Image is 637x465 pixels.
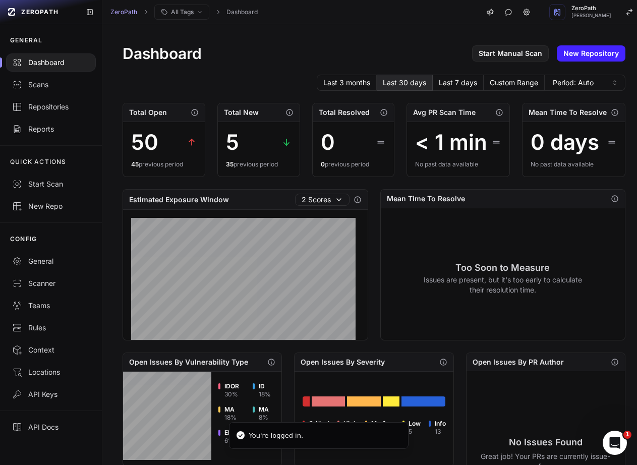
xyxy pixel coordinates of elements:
[131,160,197,168] div: previous period
[12,57,90,68] div: Dashboard
[312,396,345,406] div: Go to issues list
[12,422,90,432] div: API Docs
[529,107,607,118] h2: Mean Time To Resolve
[571,6,611,11] span: ZeroPath
[409,428,421,436] div: 5
[301,357,385,367] h2: Open Issues By Severity
[224,107,259,118] h2: Total New
[224,437,234,445] div: 6 %
[129,107,167,118] h2: Total Open
[131,130,158,154] div: 50
[383,396,399,406] div: Go to issues list
[321,130,335,154] div: 0
[12,278,90,288] div: Scanner
[224,405,237,414] span: MA
[110,8,137,16] a: ZeroPath
[475,435,617,449] h3: No Issues Found
[226,160,234,168] span: 35
[224,429,234,437] span: ED
[473,357,564,367] h2: Open Issues By PR Author
[259,382,271,390] span: ID
[557,45,625,62] a: New Repository
[12,323,90,333] div: Rules
[423,275,582,295] p: Issues are present, but it's too early to calculate their resolution time.
[321,160,386,168] div: previous period
[12,80,90,90] div: Scans
[131,160,139,168] span: 45
[387,194,465,204] h2: Mean Time To Resolve
[415,160,501,168] div: No past data available
[224,414,237,422] div: 18 %
[472,45,549,62] a: Start Manual Scan
[611,79,619,87] svg: caret sort,
[435,428,446,436] div: 13
[435,420,446,428] span: Info
[12,179,90,189] div: Start Scan
[12,124,90,134] div: Reports
[214,9,221,16] svg: chevron right,
[12,389,90,399] div: API Keys
[401,396,445,406] div: Go to issues list
[321,160,325,168] span: 0
[423,261,582,275] h3: Too Soon to Measure
[10,158,67,166] p: QUICK ACTIONS
[12,367,90,377] div: Locations
[603,431,627,455] iframe: Intercom live chat
[226,130,239,154] div: 5
[259,390,271,398] div: 18 %
[123,44,202,63] h1: Dashboard
[171,8,194,16] span: All Tags
[142,9,149,16] svg: chevron right,
[249,431,304,441] div: You're logged in.
[4,4,78,20] a: ZEROPATH
[10,36,42,44] p: GENERAL
[347,396,381,406] div: Go to issues list
[129,357,248,367] h2: Open Issues By Vulnerability Type
[224,390,239,398] div: 30 %
[413,107,476,118] h2: Avg PR Scan Time
[317,75,377,91] button: Last 3 months
[12,301,90,311] div: Teams
[12,102,90,112] div: Repositories
[531,160,617,168] div: No past data available
[21,8,59,16] span: ZEROPATH
[303,396,309,406] div: Go to issues list
[10,235,37,243] p: CONFIG
[129,195,229,205] h2: Estimated Exposure Window
[12,201,90,211] div: New Repo
[226,8,258,16] a: Dashboard
[623,431,631,439] span: 1
[224,382,239,390] span: IDOR
[553,78,594,88] span: Period: Auto
[295,194,350,206] button: 2 Scores
[433,75,484,91] button: Last 7 days
[259,414,269,422] div: 8 %
[377,75,433,91] button: Last 30 days
[110,5,258,20] nav: breadcrumb
[12,256,90,266] div: General
[409,420,421,428] span: Low
[226,160,292,168] div: previous period
[531,130,599,154] div: 0 days
[571,13,611,18] span: [PERSON_NAME]
[259,405,269,414] span: MA
[12,345,90,355] div: Context
[415,130,487,154] div: < 1 min
[484,75,545,91] button: Custom Range
[154,5,209,20] button: All Tags
[319,107,370,118] h2: Total Resolved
